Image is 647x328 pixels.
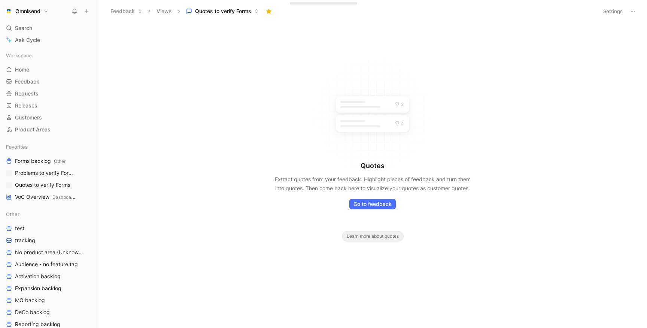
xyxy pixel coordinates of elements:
[3,209,95,220] div: Other
[15,169,75,177] span: Problems to verify Forms
[15,126,51,133] span: Product Areas
[3,76,95,87] a: Feedback
[15,36,40,45] span: Ask Cycle
[3,141,95,152] div: Favorites
[107,6,146,17] button: Feedback
[15,297,45,304] span: MO backlog
[15,157,66,165] span: Forms backlog
[15,237,35,244] span: tracking
[15,8,40,15] h1: Omnisend
[6,143,28,151] span: Favorites
[15,102,37,109] span: Releases
[3,64,95,75] a: Home
[15,66,29,73] span: Home
[15,90,39,97] span: Requests
[3,223,95,234] a: test
[15,193,76,201] span: VoC Overview
[3,307,95,318] a: DeCo backlog
[3,283,95,294] a: Expansion backlog
[3,50,95,61] div: Workspace
[353,200,392,209] span: Go to feedback
[6,210,19,218] span: Other
[3,235,95,246] a: tracking
[15,309,50,316] span: DeCo backlog
[15,78,39,85] span: Feedback
[54,158,66,164] span: Other
[349,199,396,209] button: Go to feedback
[3,112,95,123] a: Customers
[3,34,95,46] a: Ask Cycle
[6,52,32,59] span: Workspace
[347,233,399,240] span: Learn more about quotes
[270,175,476,193] p: Extract quotes from your feedback. Highlight pieces of feedback and turn them into quotes. Then c...
[3,124,95,135] a: Product Areas
[3,295,95,306] a: MO backlog
[15,24,32,33] span: Search
[15,321,60,328] span: Reporting backlog
[52,194,78,200] span: Dashboards
[3,155,95,167] a: Forms backlogOther
[15,114,42,121] span: Customers
[3,167,95,179] a: Problems to verify Forms
[3,191,95,203] a: VoC OverviewDashboards
[342,231,404,242] button: Learn more about quotes
[361,161,385,170] h1: Quotes
[3,6,50,16] button: OmnisendOmnisend
[15,225,24,232] span: test
[15,285,61,292] span: Expansion backlog
[3,88,95,99] a: Requests
[15,249,84,256] span: No product area (Unknowns)
[3,100,95,111] a: Releases
[3,22,95,34] div: Search
[15,261,78,268] span: Audience - no feature tag
[15,181,70,189] span: Quotes to verify Forms
[600,6,626,16] button: Settings
[3,271,95,282] a: Activation backlog
[5,7,12,15] img: Omnisend
[183,6,262,17] button: Quotes to verify Forms
[15,273,61,280] span: Activation backlog
[195,7,251,15] span: Quotes to verify Forms
[3,179,95,191] a: Quotes to verify Forms
[153,6,175,17] button: Views
[3,247,95,258] a: No product area (Unknowns)
[3,259,95,270] a: Audience - no feature tag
